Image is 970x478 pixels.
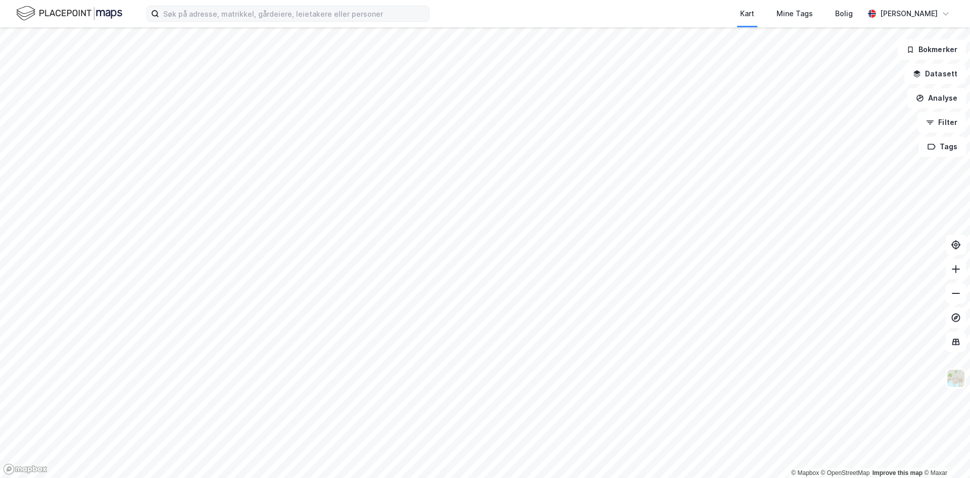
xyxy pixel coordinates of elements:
input: Søk på adresse, matrikkel, gårdeiere, leietakere eller personer [159,6,429,21]
div: Kart [740,8,754,20]
div: Mine Tags [777,8,813,20]
iframe: Chat Widget [919,429,970,478]
div: [PERSON_NAME] [880,8,938,20]
img: logo.f888ab2527a4732fd821a326f86c7f29.svg [16,5,122,22]
div: Bolig [835,8,853,20]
